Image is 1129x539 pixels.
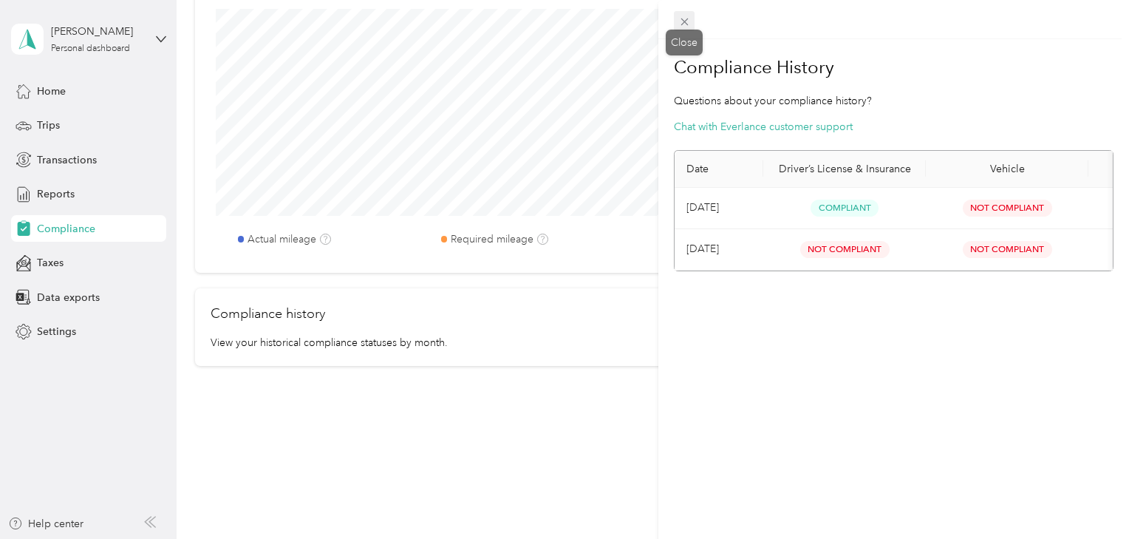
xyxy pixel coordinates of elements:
[674,93,1113,109] p: Questions about your compliance history?
[811,200,879,217] span: Compliant
[963,200,1052,217] span: Not Compliant
[674,50,1113,85] h1: Compliance History
[1046,456,1129,539] iframe: Everlance-gr Chat Button Frame
[800,241,890,258] span: Not Compliant
[675,188,763,229] td: Sep 2025
[926,151,1088,188] th: Vehicle
[666,30,703,55] div: Close
[674,119,853,135] button: Chat with Everlance customer support
[675,229,763,271] td: Aug 2025
[675,151,763,188] th: Date
[763,151,926,188] th: Driver’s License & Insurance
[963,241,1052,258] span: Not Compliant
